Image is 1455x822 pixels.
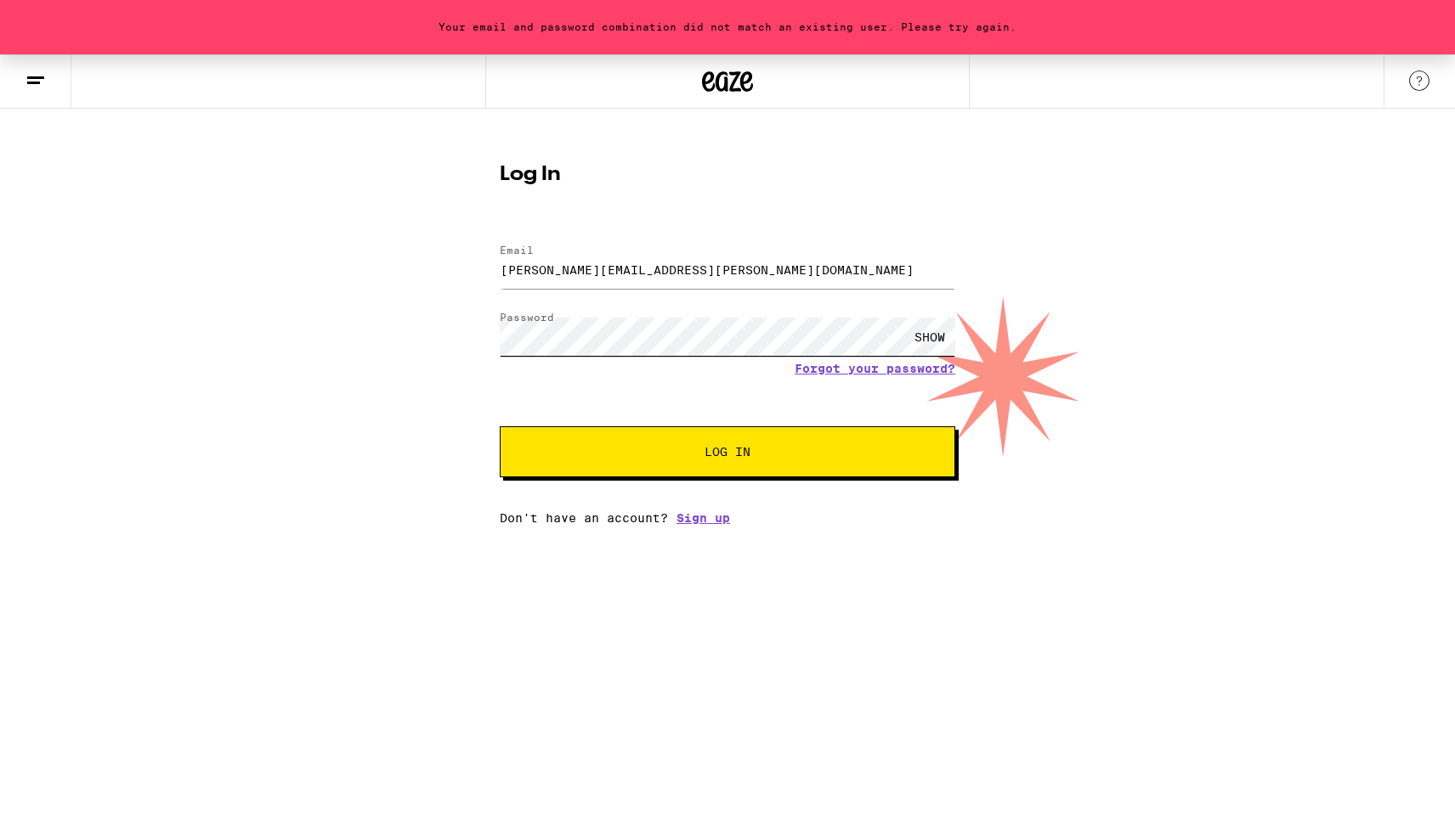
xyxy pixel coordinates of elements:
h1: Log In [500,165,955,185]
label: Password [500,312,554,323]
label: Email [500,245,534,256]
span: Hi. Need any help? [10,12,122,25]
div: Don't have an account? [500,511,955,525]
span: Log In [705,446,750,458]
button: Log In [500,426,955,477]
a: Sign up [677,511,730,525]
div: SHOW [904,318,955,356]
input: Email [500,251,955,289]
a: Forgot your password? [795,362,955,375]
